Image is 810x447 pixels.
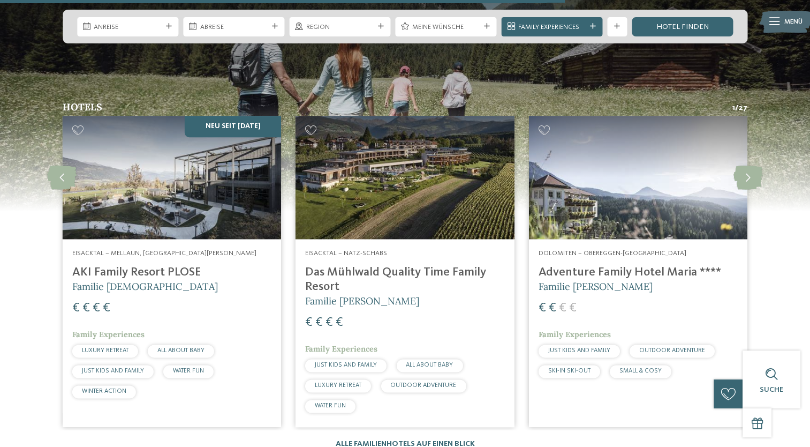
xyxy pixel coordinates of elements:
[94,23,161,32] span: Anreise
[315,382,361,389] span: LUXURY RETREAT
[539,265,738,280] h4: Adventure Family Hotel Maria ****
[82,347,128,354] span: LUXURY RETREAT
[296,116,514,239] img: Unsere Philosophie: nur das Beste für Kinder!
[735,102,738,113] span: /
[336,316,343,329] span: €
[406,362,453,368] span: ALL ABOUT BABY
[549,302,556,315] span: €
[325,316,333,329] span: €
[305,344,377,354] span: Family Experiences
[63,116,281,428] a: Unsere Philosophie: nur das Beste für Kinder! NEU seit [DATE] Eisacktal – Mellaun, [GEOGRAPHIC_DA...
[63,101,102,113] span: Hotels
[72,280,218,293] span: Familie [DEMOGRAPHIC_DATA]
[63,116,281,239] img: Unsere Philosophie: nur das Beste für Kinder!
[539,302,546,315] span: €
[732,102,735,113] span: 1
[738,102,747,113] span: 27
[103,302,110,315] span: €
[72,250,256,257] span: Eisacktal – Mellaun, [GEOGRAPHIC_DATA][PERSON_NAME]
[760,386,783,393] span: Suche
[200,23,268,32] span: Abreise
[305,316,313,329] span: €
[539,330,611,339] span: Family Experiences
[315,362,377,368] span: JUST KIDS AND FAMILY
[82,388,126,394] span: WINTER ACTION
[157,347,205,354] span: ALL ABOUT BABY
[305,265,504,294] h4: Das Mühlwald Quality Time Family Resort
[639,347,705,354] span: OUTDOOR ADVENTURE
[296,116,514,428] a: Unsere Philosophie: nur das Beste für Kinder! Eisacktal – Natz-Schabs Das Mühlwald Quality Time F...
[619,368,662,374] span: SMALL & COSY
[173,368,204,374] span: WATER FUN
[529,116,747,239] img: Adventure Family Hotel Maria ****
[93,302,100,315] span: €
[72,330,145,339] span: Family Experiences
[412,23,480,32] span: Meine Wünsche
[529,116,747,428] a: Unsere Philosophie: nur das Beste für Kinder! Dolomiten – Obereggen-[GEOGRAPHIC_DATA] Adventure F...
[315,316,323,329] span: €
[539,250,686,257] span: Dolomiten – Obereggen-[GEOGRAPHIC_DATA]
[72,302,80,315] span: €
[82,368,144,374] span: JUST KIDS AND FAMILY
[632,17,733,36] a: Hotel finden
[305,250,387,257] span: Eisacktal – Natz-Schabs
[306,23,374,32] span: Region
[390,382,456,389] span: OUTDOOR ADVENTURE
[518,23,586,32] span: Family Experiences
[72,265,271,280] h4: AKI Family Resort PLOSE
[548,347,610,354] span: JUST KIDS AND FAMILY
[82,302,90,315] span: €
[315,403,346,409] span: WATER FUN
[559,302,566,315] span: €
[305,295,419,307] span: Familie [PERSON_NAME]
[569,302,577,315] span: €
[548,368,591,374] span: SKI-IN SKI-OUT
[539,280,653,293] span: Familie [PERSON_NAME]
